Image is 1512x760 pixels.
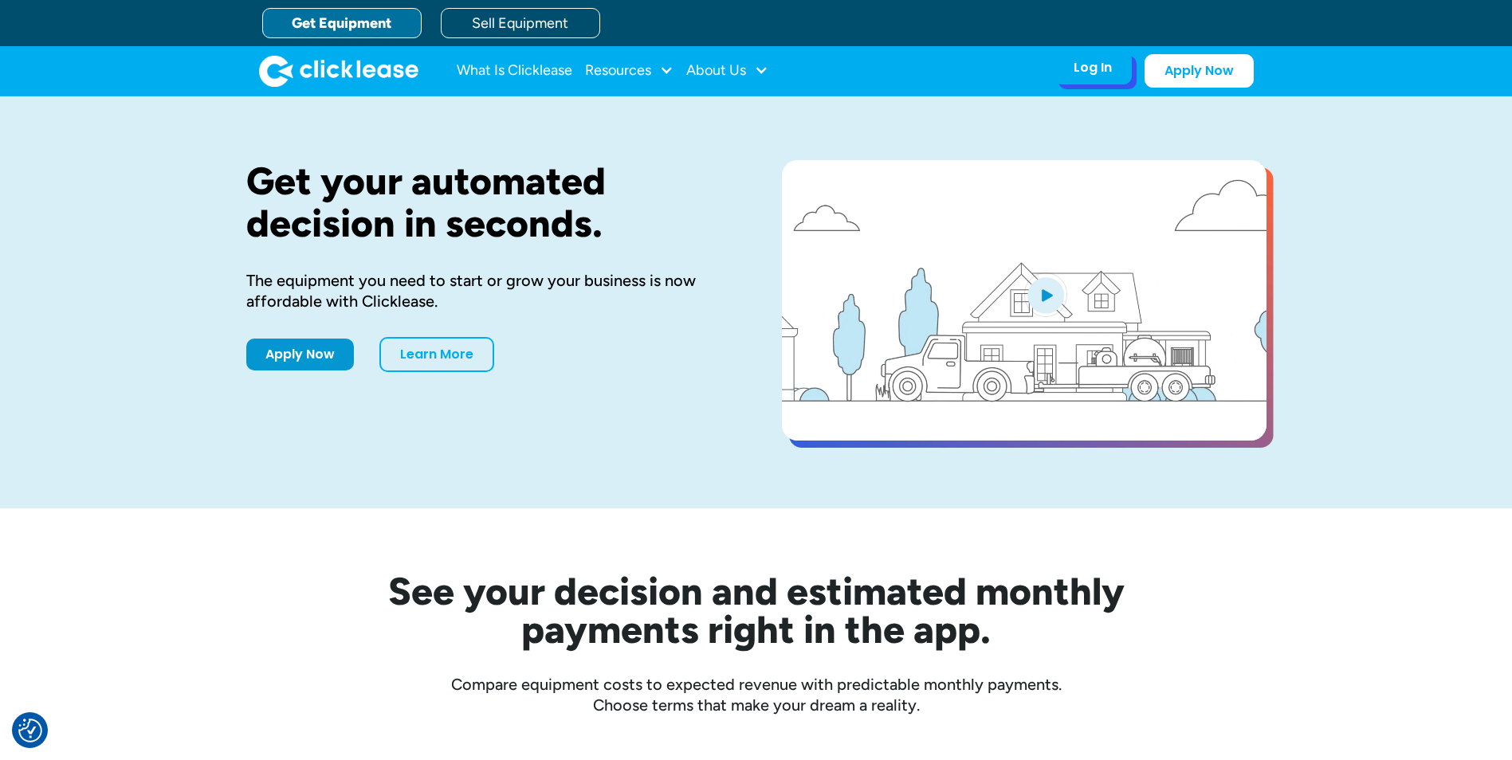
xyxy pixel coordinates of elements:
[246,160,731,245] h1: Get your automated decision in seconds.
[1074,60,1112,76] div: Log In
[259,55,418,87] img: Clicklease logo
[246,270,731,311] div: The equipment you need to start or grow your business is now affordable with Clicklease.
[1024,272,1067,317] img: Blue play button logo on a light blue circular background
[379,337,494,372] a: Learn More
[782,160,1267,441] a: open lightbox
[259,55,418,87] a: home
[457,55,572,87] a: What Is Clicklease
[1145,54,1254,88] a: Apply Now
[686,55,768,87] div: About Us
[585,55,674,87] div: Resources
[18,719,42,742] img: Revisit consent button
[441,8,600,38] a: Sell Equipment
[18,719,42,742] button: Consent Preferences
[246,674,1267,715] div: Compare equipment costs to expected revenue with predictable monthly payments. Choose terms that ...
[262,8,422,38] a: Get Equipment
[246,339,354,370] a: Apply Now
[310,572,1203,648] h2: See your decision and estimated monthly payments right in the app.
